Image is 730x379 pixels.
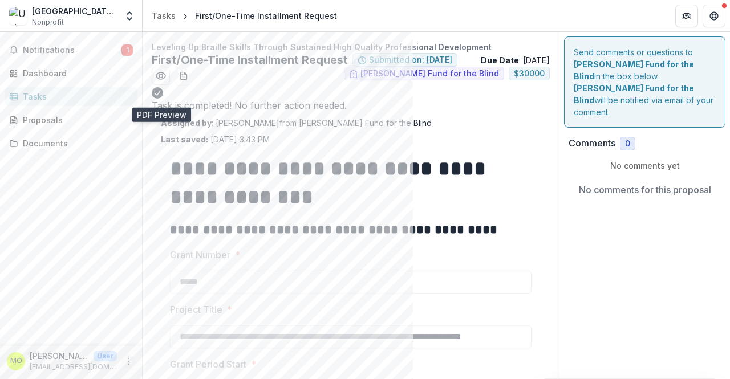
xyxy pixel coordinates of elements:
[481,55,519,65] strong: Due Date
[10,357,22,365] div: Maura O’Keefe
[23,114,128,126] div: Proposals
[152,10,176,22] div: Tasks
[23,46,121,55] span: Notifications
[161,117,541,129] p: : [PERSON_NAME] from [PERSON_NAME] Fund for the Blind
[195,10,337,22] div: First/One-Time Installment Request
[147,7,342,24] nav: breadcrumb
[574,59,694,81] strong: [PERSON_NAME] Fund for the Blind
[569,160,721,172] p: No comments yet
[170,303,222,316] p: Project Title
[152,67,170,85] button: Preview 584e02fa-bf72-407d-905e-7434a7d0cd54.pdf
[32,17,64,27] span: Nonprofit
[5,134,137,153] a: Documents
[161,118,212,128] strong: Assigned by
[369,55,452,65] span: Submitted on: [DATE]
[23,67,128,79] div: Dashboard
[5,41,137,59] button: Notifications1
[360,69,499,79] span: [PERSON_NAME] Fund for the Blind
[23,137,128,149] div: Documents
[579,183,711,197] p: No comments for this proposal
[30,362,117,372] p: [EMAIL_ADDRESS][DOMAIN_NAME]
[564,36,725,128] div: Send comments or questions to in the box below. will be notified via email of your comment.
[625,139,630,149] span: 0
[569,138,615,149] h2: Comments
[152,53,348,67] h2: First/One-Time Installment Request
[703,5,725,27] button: Get Help
[121,354,135,368] button: More
[170,248,230,262] p: Grant Number
[161,133,270,145] p: [DATE] 3:43 PM
[5,87,137,106] a: Tasks
[147,7,180,24] a: Tasks
[161,135,208,144] strong: Last saved:
[5,64,137,83] a: Dashboard
[675,5,698,27] button: Partners
[152,41,550,53] p: Leveling Up Braille Skills Through Sustained High Quality Professional Development
[574,83,694,105] strong: [PERSON_NAME] Fund for the Blind
[5,111,137,129] a: Proposals
[175,67,193,85] button: download-word-button
[170,357,246,371] p: Grant Period Start
[30,350,89,362] p: [PERSON_NAME]
[121,5,137,27] button: Open entity switcher
[23,91,128,103] div: Tasks
[94,351,117,361] p: User
[32,5,117,17] div: [GEOGRAPHIC_DATA][US_STATE] (UMASS) Foundation Inc
[121,44,133,56] span: 1
[152,85,550,112] div: Task is completed! No further action needed.
[514,69,545,79] span: $ 30000
[9,7,27,25] img: University of Massachusetts (UMASS) Foundation Inc
[481,54,550,66] p: : [DATE]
